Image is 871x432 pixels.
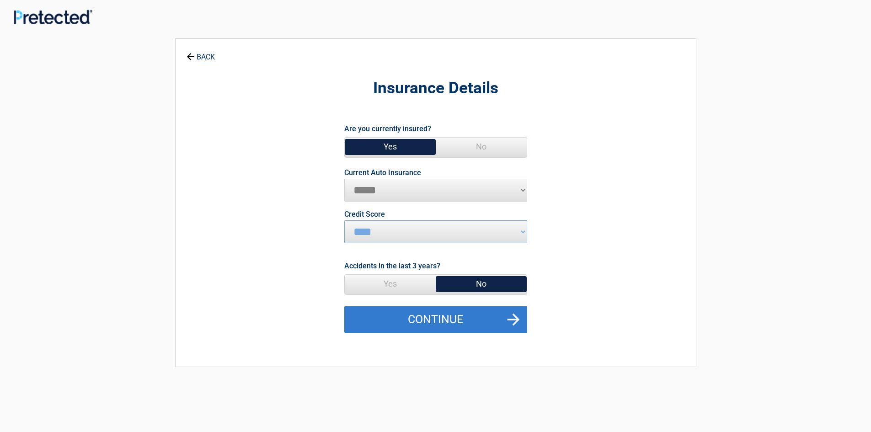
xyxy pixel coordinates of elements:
[345,275,436,293] span: Yes
[185,45,217,61] a: BACK
[436,275,527,293] span: No
[344,123,431,135] label: Are you currently insured?
[344,211,385,218] label: Credit Score
[226,78,646,99] h2: Insurance Details
[344,306,527,333] button: Continue
[436,138,527,156] span: No
[14,10,92,24] img: Main Logo
[344,260,440,272] label: Accidents in the last 3 years?
[344,169,421,176] label: Current Auto Insurance
[345,138,436,156] span: Yes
